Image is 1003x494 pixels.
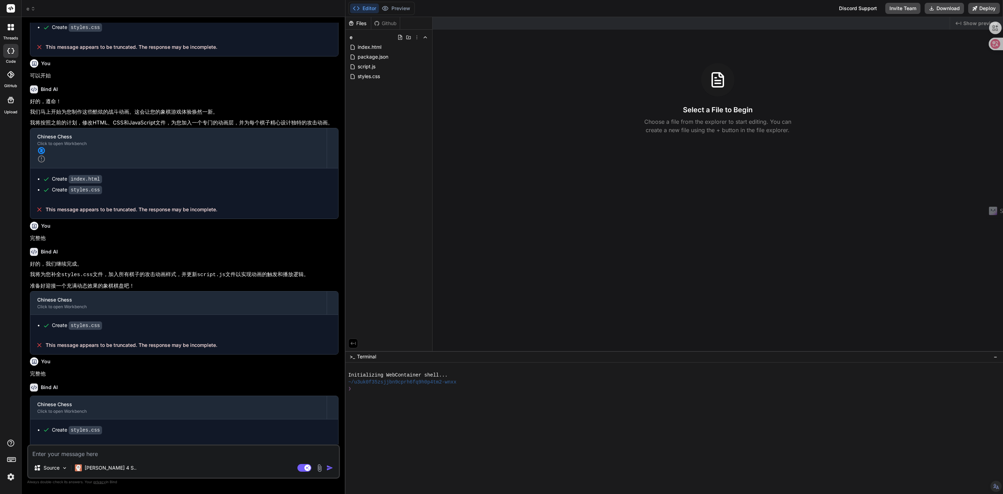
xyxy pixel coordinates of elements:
h6: You [41,222,50,229]
div: Create [52,24,102,31]
button: − [992,351,999,362]
span: >_ [350,353,355,360]
div: Create [52,426,102,434]
code: script.js [197,272,225,278]
code: index.html [69,175,102,183]
span: This message appears to be truncated. The response may be incomplete. [46,206,217,213]
span: package.json [357,53,389,61]
code: styles.css [69,426,102,434]
div: Create [52,186,102,193]
h6: Bind AI [41,86,58,93]
p: [PERSON_NAME] 4 S.. [85,464,137,471]
button: Chinese ChessClick to open Workbench [30,291,327,314]
span: ~/u3uk0f35zsjjbn9cprh6fq9h0p4tm2-wnxx [348,379,457,386]
img: Claude 4 Sonnet [75,464,82,471]
div: Chinese Chess [37,401,320,408]
p: 完整他 [30,234,339,242]
p: 好的，遵命！ [30,98,339,106]
button: Deploy [968,3,1000,14]
h6: You [41,358,50,365]
div: Chinese Chess [37,133,320,140]
div: Github [371,20,400,27]
label: Upload [4,109,17,115]
img: icon [326,464,333,471]
span: e [26,5,36,12]
span: script.js [357,62,376,71]
img: attachment [316,464,324,472]
div: Chinese Chess [37,296,320,303]
div: Click to open Workbench [37,141,320,163]
span: This message appears to be truncated. The response may be incomplete. [46,342,217,349]
span: Initializing WebContainer shell... [348,372,448,379]
label: GitHub [4,83,17,89]
button: Chinese ChessClick to open Workbench [30,128,327,168]
code: styles.css [69,321,102,330]
p: Choose a file from the explorer to start editing. You can create a new file using the + button in... [640,117,796,134]
span: This message appears to be truncated. The response may be incomplete. [46,44,217,51]
span: ❯ [348,386,352,393]
div: Files [345,20,371,27]
p: 可以开始 [30,72,339,80]
button: Download [925,3,964,14]
p: Source [44,464,60,471]
label: threads [3,35,18,41]
div: Click to open Workbench [37,304,320,310]
label: code [6,59,16,64]
span: index.html [357,43,382,51]
span: privacy [93,480,106,484]
h6: You [41,60,50,67]
h6: Bind AI [41,384,58,391]
span: − [994,353,997,360]
img: settings [5,471,17,483]
button: Chinese ChessClick to open Workbench [30,396,327,419]
h6: Bind AI [41,248,58,255]
button: Editor [350,3,379,13]
p: 好的，我们继续完成。 [30,260,339,268]
p: 我将为您补全 文件，加入所有棋子的攻击动画样式，并更新 文件以实现动画的触发和播放逻辑。 [30,271,339,279]
img: Pick Models [62,465,68,471]
code: styles.css [61,272,93,278]
span: Show preview [963,20,997,27]
span: Terminal [357,353,376,360]
p: 准备好迎接一个充满动态效果的象棋棋盘吧！ [30,282,339,290]
div: Click to open Workbench [37,409,320,414]
button: Preview [379,3,413,13]
div: Discord Support [835,3,881,14]
p: 我将按照之前的计划，修改HTML、CSS和JavaScript文件，为您加入一个专门的动画层，并为每个棋子精心设计独特的攻击动画。 [30,119,339,127]
p: Always double-check its answers. Your in Bind [27,479,340,485]
span: styles.css [357,72,381,81]
span: e [350,34,352,41]
p: 完整他 [30,370,339,378]
code: styles.css [69,186,102,194]
div: Create [52,175,102,183]
div: Create [52,322,102,329]
h3: Select a File to Begin [683,105,753,115]
p: 我们马上开始为您制作这些酷炫的战斗动画。这会让您的象棋游戏体验焕然一新。 [30,108,339,116]
code: styles.css [69,23,102,32]
button: Invite Team [885,3,920,14]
